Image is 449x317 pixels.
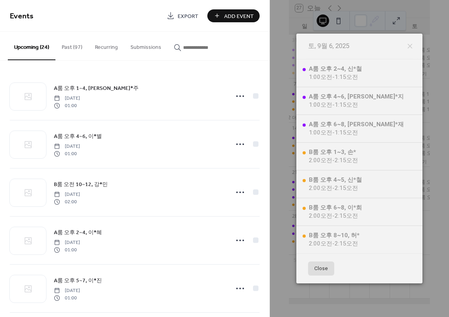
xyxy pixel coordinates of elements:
[54,276,102,285] a: A룸 오후 5~7, 이*진
[54,198,80,205] span: 02:00
[309,73,332,81] span: 1:00오전
[309,184,332,192] span: 2:00오전
[309,120,404,129] div: A룸 오후 6~8, [PERSON_NAME]*재
[54,294,80,301] span: 01:00
[332,129,335,136] span: -
[54,84,139,93] a: A룸 오후 1~4, [PERSON_NAME]*주
[309,204,362,212] div: B룸 오후 6~8, 이*희
[54,228,102,237] a: A룸 오후 2~4, 이*혜
[332,73,335,81] span: -
[332,240,335,247] span: -
[335,184,358,192] span: 2:15오전
[332,101,335,108] span: -
[309,93,404,101] div: A룸 오후 4~6, [PERSON_NAME]*지
[335,240,358,247] span: 2:15오전
[54,150,80,157] span: 01:00
[335,212,358,219] span: 2:15오전
[224,12,254,20] span: Add Event
[54,287,80,294] span: [DATE]
[335,101,358,108] span: 1:15오전
[54,180,108,189] a: B룸 오전 10~12, 강*민
[161,9,204,22] a: Export
[309,148,358,156] div: B룸 오후 1~3, 손*
[335,129,358,136] span: 1:15오전
[308,41,349,51] span: 토, 9월 6, 2025
[55,32,89,59] button: Past (97)
[8,32,55,60] button: Upcoming (24)
[309,240,332,247] span: 2:00오전
[309,212,332,219] span: 2:00오전
[308,261,334,276] button: Close
[309,65,362,73] div: A룸 오후 2~4, 신*철
[10,9,34,24] span: Events
[54,95,80,102] span: [DATE]
[89,32,124,59] button: Recurring
[54,143,80,150] span: [DATE]
[54,239,80,246] span: [DATE]
[335,157,358,164] span: 2:15오전
[332,157,335,164] span: -
[207,9,260,22] button: Add Event
[54,246,80,253] span: 01:00
[332,184,335,192] span: -
[54,102,80,109] span: 01:00
[309,101,332,108] span: 1:00오전
[309,157,332,164] span: 2:00오전
[124,32,167,59] button: Submissions
[178,12,198,20] span: Export
[54,132,102,141] a: A룸 오후 4~6, 이*별
[54,191,80,198] span: [DATE]
[309,176,362,184] div: B룸 오후 4~5, 신*철
[309,231,360,240] div: B룸 오후 8~10, 허*
[335,73,358,81] span: 1:15오전
[332,212,335,219] span: -
[309,129,332,136] span: 1:00오전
